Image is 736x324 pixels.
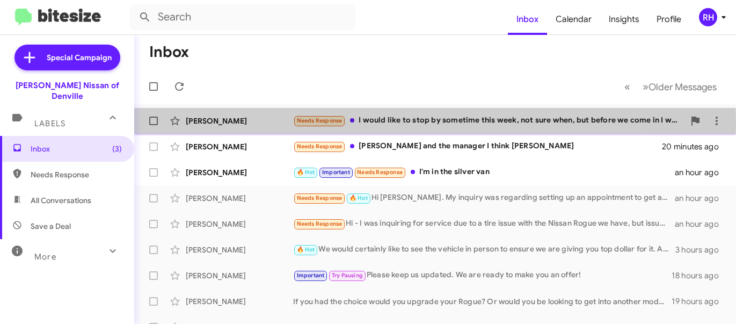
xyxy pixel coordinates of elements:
[297,195,343,201] span: Needs Response
[297,143,343,150] span: Needs Response
[297,220,343,227] span: Needs Response
[618,76,723,98] nav: Page navigation example
[508,4,547,35] a: Inbox
[47,52,112,63] span: Special Campaign
[293,269,672,282] div: Please keep us updated. We are ready to make you an offer!
[149,44,189,61] h1: Inbox
[293,114,684,127] div: I would like to stop by sometime this week, not sure when, but before we come in I wanted to make...
[648,81,717,93] span: Older Messages
[31,169,122,180] span: Needs Response
[34,252,56,262] span: More
[186,193,293,204] div: [PERSON_NAME]
[186,244,293,255] div: [PERSON_NAME]
[297,272,325,279] span: Important
[112,143,122,154] span: (3)
[293,218,675,230] div: Hi - I was inquiring for service due to a tire issue with the Nissan Rogue we have, but issue has...
[349,195,368,201] span: 🔥 Hot
[186,167,293,178] div: [PERSON_NAME]
[293,166,675,178] div: I'm in the silver van
[297,246,315,253] span: 🔥 Hot
[186,270,293,281] div: [PERSON_NAME]
[690,8,724,26] button: RH
[663,141,727,152] div: 20 minutes ago
[675,244,727,255] div: 3 hours ago
[297,117,343,124] span: Needs Response
[293,296,672,307] div: If you had the choice would you upgrade your Rogue? Or would you be looking to get into another m...
[643,80,648,93] span: »
[322,169,350,176] span: Important
[332,272,363,279] span: Try Pausing
[31,221,71,232] span: Save a Deal
[675,219,727,229] div: an hour ago
[357,169,403,176] span: Needs Response
[672,270,727,281] div: 18 hours ago
[547,4,600,35] a: Calendar
[672,296,727,307] div: 19 hours ago
[293,192,675,204] div: Hi [PERSON_NAME]. My inquiry was regarding setting up an appointment to get an oil change on my c...
[186,219,293,229] div: [PERSON_NAME]
[186,141,293,152] div: [PERSON_NAME]
[31,143,122,154] span: Inbox
[648,4,690,35] a: Profile
[699,8,717,26] div: RH
[293,243,675,256] div: We would certainly like to see the vehicle in person to ensure we are giving you top dollar for i...
[675,167,727,178] div: an hour ago
[130,4,355,30] input: Search
[624,80,630,93] span: «
[636,76,723,98] button: Next
[14,45,120,70] a: Special Campaign
[618,76,637,98] button: Previous
[293,140,663,153] div: [PERSON_NAME] and the manager I think [PERSON_NAME]
[186,116,293,126] div: [PERSON_NAME]
[297,169,315,176] span: 🔥 Hot
[186,296,293,307] div: [PERSON_NAME]
[675,193,727,204] div: an hour ago
[600,4,648,35] a: Insights
[31,195,91,206] span: All Conversations
[34,119,65,128] span: Labels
